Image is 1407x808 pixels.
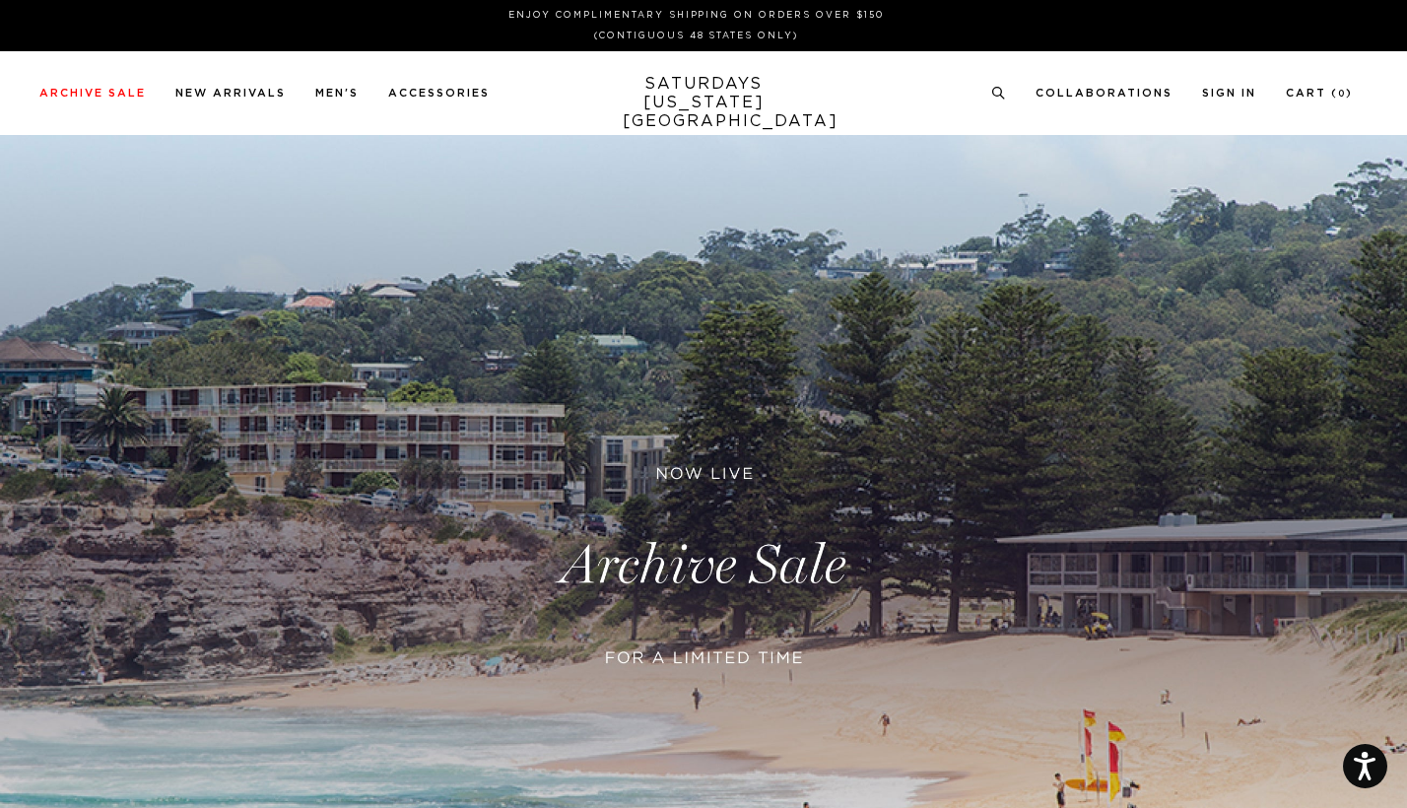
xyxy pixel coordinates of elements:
[623,75,785,131] a: SATURDAYS[US_STATE][GEOGRAPHIC_DATA]
[315,88,359,99] a: Men's
[1338,90,1346,99] small: 0
[388,88,490,99] a: Accessories
[1286,88,1353,99] a: Cart (0)
[175,88,286,99] a: New Arrivals
[1036,88,1172,99] a: Collaborations
[1202,88,1256,99] a: Sign In
[39,88,146,99] a: Archive Sale
[47,29,1345,43] p: (Contiguous 48 States Only)
[47,8,1345,23] p: Enjoy Complimentary Shipping on Orders Over $150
